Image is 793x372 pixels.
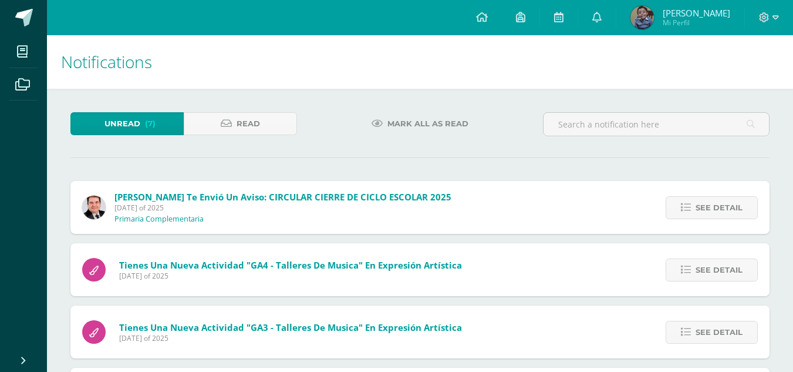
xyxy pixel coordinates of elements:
span: See detail [696,259,743,281]
span: Read [237,113,260,135]
a: Read [184,112,297,135]
span: (7) [145,113,156,135]
span: Mi Perfil [663,18,730,28]
p: Primaria Complementaria [114,215,204,224]
span: Tienes una nueva actividad "GA3 - Talleres de musica" En Expresión Artística [119,321,462,333]
span: See detail [696,321,743,343]
span: Tienes una nueva actividad "GA4 - Talleres de musica" En Expresión Artística [119,259,462,271]
img: 57933e79c0f622885edf5cfea874362b.png [82,196,106,219]
span: [PERSON_NAME] te envió un aviso: CIRCULAR CIERRE DE CICLO ESCOLAR 2025 [114,191,451,203]
a: Mark all as read [357,112,483,135]
span: Unread [104,113,140,135]
img: 26ce65ad1f410460aa3fa8a3fc3dd774.png [630,6,654,29]
span: [DATE] of 2025 [119,271,462,281]
span: [DATE] of 2025 [114,203,451,213]
span: [DATE] of 2025 [119,333,462,343]
span: Notifications [61,51,152,73]
a: Unread(7) [70,112,184,135]
input: Search a notification here [544,113,769,136]
span: Mark all as read [387,113,468,135]
span: [PERSON_NAME] [663,7,730,19]
span: See detail [696,197,743,219]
